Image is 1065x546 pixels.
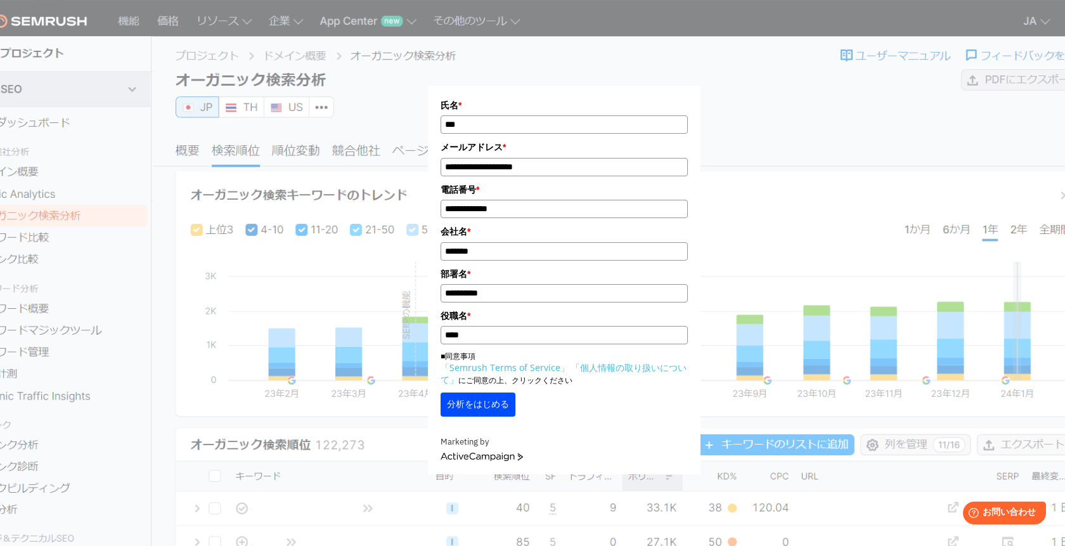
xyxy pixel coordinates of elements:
label: 氏名 [441,98,688,112]
p: ■同意事項 にご同意の上、クリックください [441,351,688,386]
label: 会社名 [441,224,688,238]
label: 部署名 [441,267,688,281]
iframe: Help widget launcher [952,497,1051,532]
button: 分析をはじめる [441,393,515,417]
div: Marketing by [441,436,688,449]
a: 「個人情報の取り扱いについて」 [441,361,687,386]
label: 役職名 [441,309,688,323]
label: 電話番号 [441,183,688,197]
label: メールアドレス [441,140,688,154]
a: 「Semrush Terms of Service」 [441,361,569,374]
